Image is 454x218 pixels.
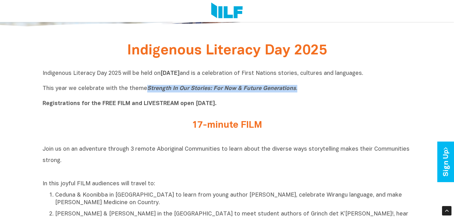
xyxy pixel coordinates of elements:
[442,206,451,215] div: Scroll Back to Top
[55,192,411,207] p: Ceduna & Koonibba in [GEOGRAPHIC_DATA] to learn from young author [PERSON_NAME], celebrate Wirang...
[147,86,296,91] i: Strength In Our Stories: For Now & Future Generations
[43,70,411,108] p: Indigenous Literacy Day 2025 will be held on and is a celebration of First Nations stories, cultu...
[160,71,180,76] b: [DATE]
[127,44,327,57] span: Indigenous Literacy Day 2025
[109,120,345,131] h2: 17-minute FILM
[43,147,410,163] span: Join us on an adventure through 3 remote Aboriginal Communities to learn about the diverse ways s...
[43,180,411,188] p: In this joyful FILM audiences will travel to:
[43,101,217,106] b: Registrations for the FREE FILM and LIVESTREAM open [DATE].
[211,3,242,20] img: Logo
